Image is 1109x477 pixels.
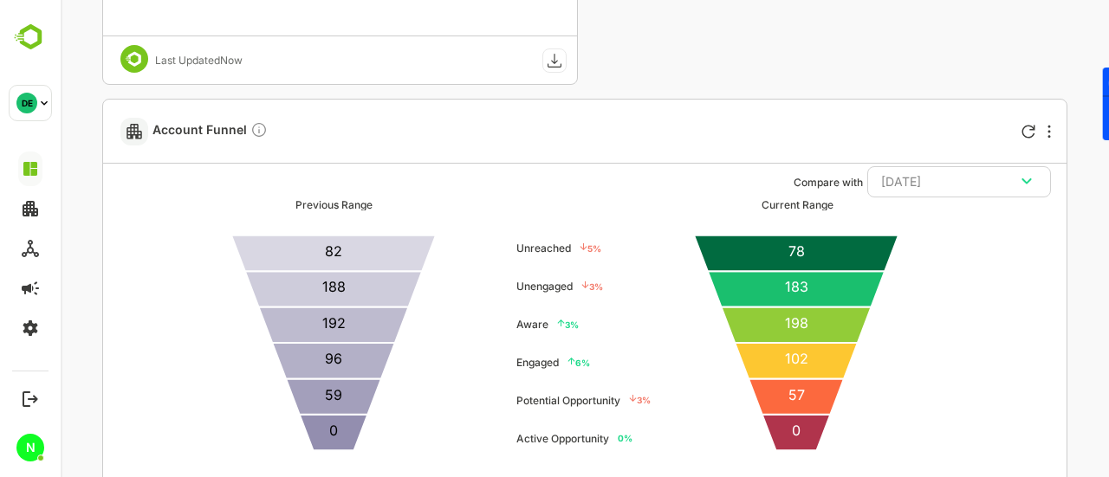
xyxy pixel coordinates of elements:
ul: Aware [456,306,518,344]
p12: 3 % [496,319,518,330]
div: [DATE] [820,171,976,193]
ul: Active Opportunity [456,419,572,457]
button: Logout [18,387,42,410]
p12: 0 % [557,433,572,443]
button: [DATE] [807,166,990,197]
p12: 6 % [507,358,529,368]
ul: Unreached [456,229,541,268]
img: BambooboxLogoMark.f1c84d78b4c51b1a7b5f700c9845e183.svg [9,21,53,54]
p12: 3 % [568,395,590,405]
ul: Engaged [456,344,529,382]
div: Compare Funnel to any previous dates, and click on any plot in the current funnel to view the det... [190,121,207,141]
div: Last Updated Now [94,54,182,67]
ag: Compare with [733,176,802,189]
ul: Potential Opportunity [456,382,590,420]
div: Previous Range [235,198,312,211]
span: Account Funnel [92,121,207,141]
div: More [987,125,990,139]
p12: 3 % [521,281,542,292]
div: N [16,434,44,461]
div: DE [16,93,37,113]
div: Current Range [701,198,773,211]
div: Refresh [961,125,975,139]
p12: 5 % [519,243,541,254]
ul: Unengaged [456,268,542,306]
